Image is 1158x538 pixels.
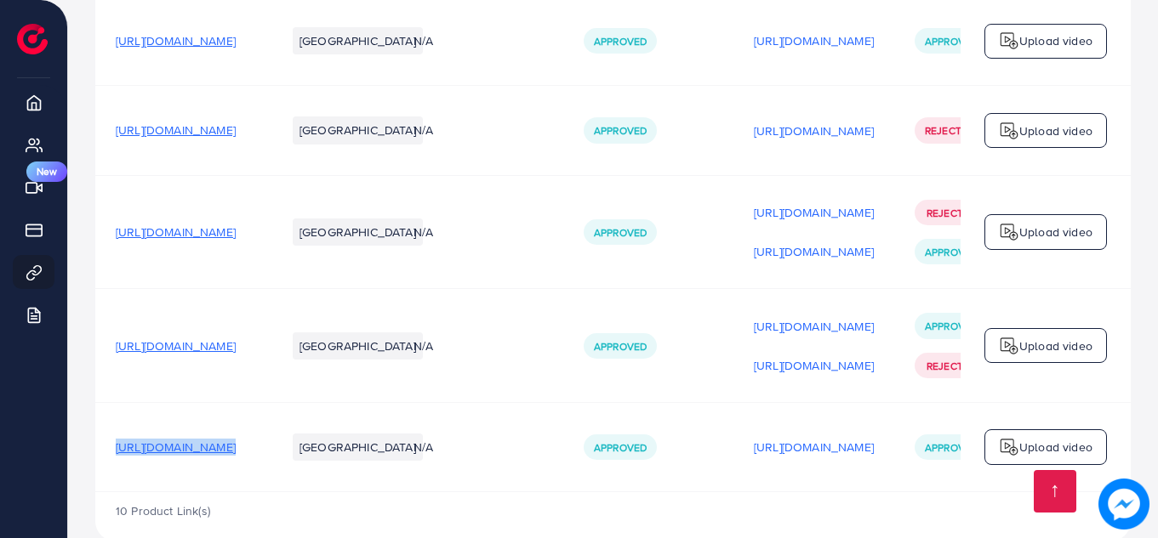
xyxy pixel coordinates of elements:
[116,224,236,241] span: [URL][DOMAIN_NAME]
[594,123,647,138] span: Approved
[754,121,874,141] p: [URL][DOMAIN_NAME]
[927,359,976,373] span: Rejected
[116,439,236,456] span: [URL][DOMAIN_NAME]
[1019,336,1092,356] p: Upload video
[925,440,978,455] span: Approved
[414,439,433,456] span: N/A
[754,316,874,337] p: [URL][DOMAIN_NAME]
[594,34,647,48] span: Approved
[1019,31,1092,51] p: Upload video
[754,241,874,262] p: [URL][DOMAIN_NAME]
[17,24,48,54] img: logo
[293,332,423,360] li: [GEOGRAPHIC_DATA]
[293,218,423,246] li: [GEOGRAPHIC_DATA]
[999,222,1019,242] img: logo
[999,336,1019,356] img: logo
[925,34,978,48] span: Approved
[116,337,236,354] span: [URL][DOMAIN_NAME]
[754,355,874,376] p: [URL][DOMAIN_NAME]
[414,337,433,354] span: N/A
[594,225,647,240] span: Approved
[1019,437,1092,457] p: Upload video
[999,31,1019,51] img: logo
[26,161,67,182] span: New
[116,502,210,519] span: 10 Product Link(s)
[754,202,874,223] p: [URL][DOMAIN_NAME]
[594,440,647,455] span: Approved
[116,122,236,139] span: [URL][DOMAIN_NAME]
[293,433,423,461] li: [GEOGRAPHIC_DATA]
[414,224,433,241] span: N/A
[1019,222,1092,242] p: Upload video
[594,339,647,354] span: Approved
[1098,479,1149,530] img: image
[754,31,874,51] p: [URL][DOMAIN_NAME]
[13,170,54,204] a: New
[414,32,433,49] span: N/A
[925,245,978,259] span: Approved
[116,32,236,49] span: [URL][DOMAIN_NAME]
[999,437,1019,457] img: logo
[1019,121,1092,141] p: Upload video
[293,116,423,144] li: [GEOGRAPHIC_DATA]
[754,437,874,457] p: [URL][DOMAIN_NAME]
[925,319,978,333] span: Approved
[925,123,974,138] span: Rejected
[999,121,1019,141] img: logo
[927,206,976,220] span: Rejected
[293,27,423,54] li: [GEOGRAPHIC_DATA]
[414,122,433,139] span: N/A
